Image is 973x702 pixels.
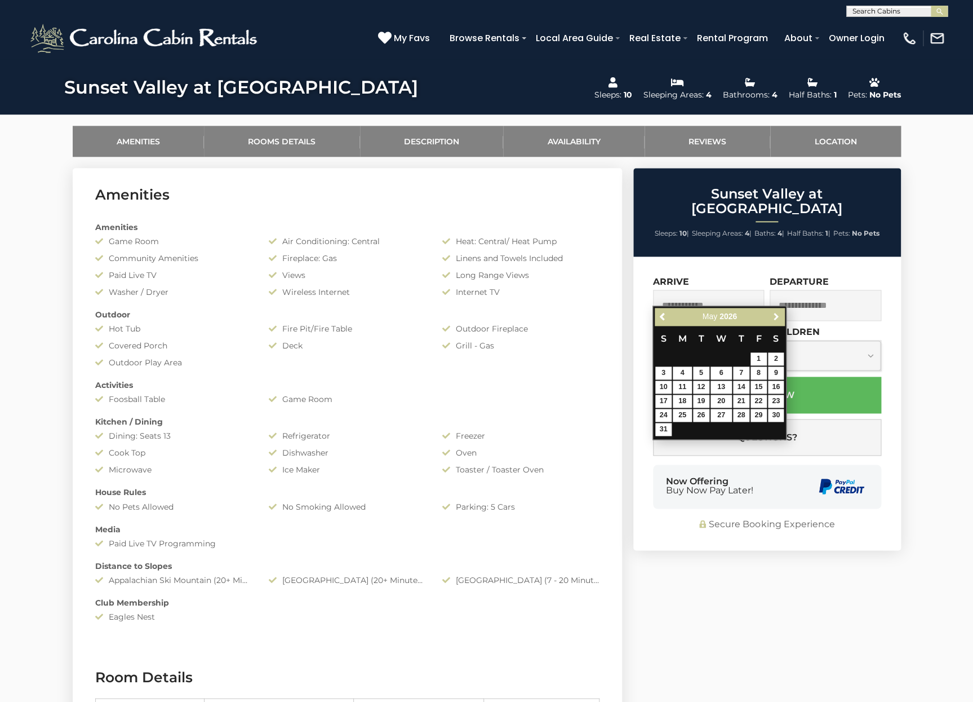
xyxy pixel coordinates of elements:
[756,333,761,344] span: Friday
[733,395,749,408] a: 21
[678,333,686,344] span: Monday
[750,408,767,422] td: $419
[655,367,672,379] a: 3
[659,312,668,321] span: Previous
[87,379,608,391] div: Activities
[95,667,599,687] h3: Room Details
[754,229,776,237] span: Baths:
[260,340,434,351] div: Deck
[645,126,771,157] a: Reviews
[87,270,260,281] div: Paid Live TV
[434,323,607,334] div: Outdoor Fireplace
[767,394,785,408] td: $569
[732,366,750,380] td: $507
[260,323,434,334] div: Fire Pit/Fire Table
[87,430,260,441] div: Dining: Seats 13
[777,229,782,237] strong: 4
[434,340,607,351] div: Grill - Gas
[733,409,749,422] a: 28
[87,611,260,622] div: Eagles Nest
[87,464,260,475] div: Microwave
[636,187,898,217] h2: Sunset Valley at [GEOGRAPHIC_DATA]
[768,381,784,394] a: 16
[655,395,672,408] a: 17
[738,333,744,344] span: Thursday
[754,226,784,241] li: |
[767,408,785,422] td: $401
[901,30,917,46] img: phone-regular-white.png
[787,226,830,241] li: |
[95,185,599,205] h3: Amenities
[733,381,749,394] a: 14
[710,409,732,422] a: 27
[768,367,784,379] a: 9
[260,501,434,512] div: No Smoking Allowed
[260,430,434,441] div: Refrigerator
[672,380,692,394] td: $340
[772,312,781,321] span: Next
[750,409,767,422] a: 29
[87,523,608,535] div: Media
[434,236,607,247] div: Heat: Central/ Heat Pump
[750,380,767,394] td: $383
[444,28,525,48] a: Browse Rentals
[773,333,779,344] span: Saturday
[655,381,672,394] a: 10
[434,253,607,264] div: Linens and Towels Included
[698,333,704,344] span: Tuesday
[260,574,434,585] div: [GEOGRAPHIC_DATA] (20+ Minutes Drive)
[767,352,785,366] td: $340
[260,253,434,264] div: Fireplace: Gas
[750,395,767,408] a: 22
[434,501,607,512] div: Parking: 5 Cars
[767,366,785,380] td: $578
[503,126,645,157] a: Availability
[87,253,260,264] div: Community Amenities
[28,21,262,55] img: White-1-2.png
[692,394,710,408] td: $340
[833,229,850,237] span: Pets:
[693,381,709,394] a: 12
[530,28,619,48] a: Local Area Guide
[434,464,607,475] div: Toaster / Toaster Oven
[655,422,672,436] td: $354
[770,126,901,157] a: Location
[87,340,260,351] div: Covered Porch
[87,574,260,585] div: Appalachian Ski Mountain (20+ Minute Drive)
[710,408,732,422] td: $340
[768,395,784,408] a: 23
[672,366,692,380] td: $340
[719,312,737,321] span: 2026
[750,394,767,408] td: $580
[745,229,749,237] strong: 4
[710,380,732,394] td: $340
[434,430,607,441] div: Freezer
[750,366,767,380] td: $583
[692,408,710,422] td: $340
[660,333,666,344] span: Sunday
[692,229,743,237] span: Sleeping Areas:
[260,447,434,458] div: Dishwasher
[770,326,820,337] label: Children
[655,380,672,394] td: $484
[394,31,430,45] span: My Favs
[87,357,260,368] div: Outdoor Play Area
[260,394,434,405] div: Game Room
[768,352,784,365] a: 2
[434,286,607,298] div: Internet TV
[87,323,260,334] div: Hot Tub
[653,518,881,531] div: Secure Booking Experience
[260,236,434,247] div: Air Conditioning: Central
[87,487,608,498] div: House Rules
[732,408,750,422] td: $352
[768,409,784,422] a: 30
[710,395,732,408] a: 20
[750,381,767,394] a: 15
[673,381,692,394] a: 11
[87,447,260,458] div: Cook Top
[929,30,945,46] img: mail-regular-white.png
[87,501,260,512] div: No Pets Allowed
[825,229,828,237] strong: 1
[655,366,672,380] td: $340
[852,229,879,237] strong: No Pets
